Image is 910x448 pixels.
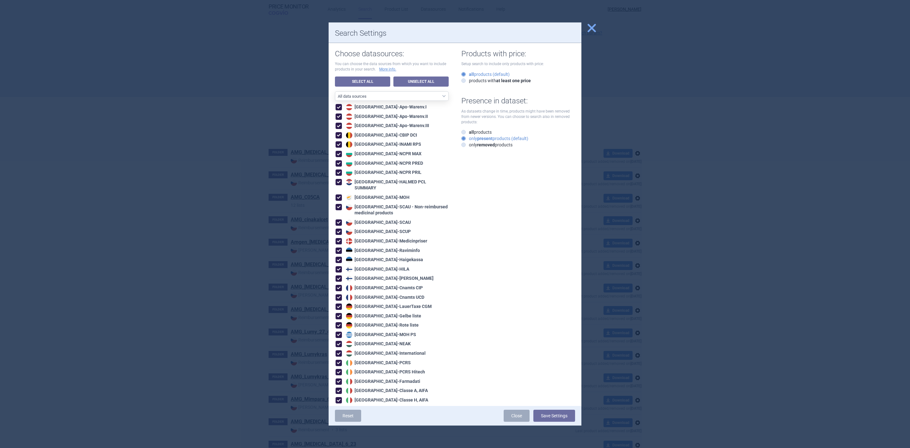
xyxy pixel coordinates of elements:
[346,322,352,328] img: Germany
[469,72,474,77] strong: all
[344,378,420,385] div: [GEOGRAPHIC_DATA] - Farmadati
[346,332,352,338] img: Greece
[461,49,575,58] h1: Products with price:
[344,169,422,176] div: [GEOGRAPHIC_DATA] - NCPR PRIL
[344,350,426,357] div: [GEOGRAPHIC_DATA] - International
[461,71,510,77] label: products (default)
[344,229,411,235] div: [GEOGRAPHIC_DATA] - SCUP
[346,179,352,185] img: Croatia
[344,179,449,191] div: [GEOGRAPHIC_DATA] - HALMED PCL SUMMARY
[346,275,352,282] img: Finland
[344,294,424,301] div: [GEOGRAPHIC_DATA] - Cnamts UCD
[393,77,449,87] a: Unselect All
[533,410,575,422] button: Save Settings
[346,114,352,120] img: Austria
[344,160,423,167] div: [GEOGRAPHIC_DATA] - NCPR PRED
[477,136,493,141] strong: present
[346,304,352,310] img: Germany
[469,130,474,135] strong: all
[461,142,513,148] label: only products
[504,410,530,422] a: Close
[346,360,352,366] img: Ireland
[344,114,428,120] div: [GEOGRAPHIC_DATA] - Apo-Warenv.II
[346,194,352,201] img: Cyprus
[344,204,449,216] div: [GEOGRAPHIC_DATA] - SCAU - Non-reimbursed medicinal products
[346,229,352,235] img: Czech Republic
[346,141,352,148] img: Belgium
[344,313,421,319] div: [GEOGRAPHIC_DATA] - Gelbe liste
[346,204,352,210] img: Czech Republic
[496,78,531,83] strong: at least one price
[344,275,434,282] div: [GEOGRAPHIC_DATA] - [PERSON_NAME]
[379,67,396,72] a: More info.
[461,61,575,67] p: Setup search to include only products with price:
[346,248,352,254] img: Estonia
[346,104,352,110] img: Austria
[346,257,352,263] img: Estonia
[346,285,352,291] img: France
[344,257,423,263] div: [GEOGRAPHIC_DATA] - Haigekassa
[344,238,427,244] div: [GEOGRAPHIC_DATA] - Medicinpriser
[346,294,352,301] img: France
[346,123,352,129] img: Austria
[346,238,352,244] img: Denmark
[461,129,492,135] label: products
[335,410,361,422] a: Reset
[344,132,417,138] div: [GEOGRAPHIC_DATA] - CBIP DCI
[344,332,416,338] div: [GEOGRAPHIC_DATA] - MOH PS
[346,388,352,394] img: Italy
[335,49,449,58] h1: Choose datasources:
[346,341,352,347] img: Hungary
[477,142,495,147] strong: removed
[344,104,427,110] div: [GEOGRAPHIC_DATA] - Apo-Warenv.I
[344,285,423,291] div: [GEOGRAPHIC_DATA] - Cnamts CIP
[344,123,429,129] div: [GEOGRAPHIC_DATA] - Apo-Warenv.III
[346,397,352,403] img: Italy
[344,322,419,328] div: [GEOGRAPHIC_DATA] - Rote liste
[461,96,575,106] h1: Presence in dataset:
[344,194,409,201] div: [GEOGRAPHIC_DATA] - MOH
[346,132,352,138] img: Belgium
[461,77,531,84] label: products with
[335,29,575,38] h1: Search Settings
[346,369,352,375] img: Ireland
[346,160,352,167] img: Bulgaria
[344,341,411,347] div: [GEOGRAPHIC_DATA] - NEAK
[346,169,352,176] img: Bulgaria
[461,135,528,142] label: only products (default)
[335,61,449,72] p: You can choose the data sources from which you want to include products in your search.
[346,350,352,357] img: Hungary
[346,378,352,385] img: Italy
[344,304,432,310] div: [GEOGRAPHIC_DATA] - LauerTaxe CGM
[335,77,390,87] a: Select All
[344,248,420,254] div: [GEOGRAPHIC_DATA] - Raviminfo
[344,151,422,157] div: [GEOGRAPHIC_DATA] - NCPR MAX
[346,266,352,273] img: Finland
[346,313,352,319] img: Germany
[344,360,411,366] div: [GEOGRAPHIC_DATA] - PCRS
[461,109,575,125] p: As datasets change in time, products might have been removed from newer versions. You can choose ...
[344,141,421,148] div: [GEOGRAPHIC_DATA] - INAMI RPS
[346,219,352,226] img: Czech Republic
[346,151,352,157] img: Bulgaria
[344,369,425,375] div: [GEOGRAPHIC_DATA] - PCRS Hitech
[344,397,428,403] div: [GEOGRAPHIC_DATA] - Classe H, AIFA
[344,266,409,273] div: [GEOGRAPHIC_DATA] - HILA
[344,219,411,226] div: [GEOGRAPHIC_DATA] - SCAU
[344,388,428,394] div: [GEOGRAPHIC_DATA] - Classe A, AIFA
